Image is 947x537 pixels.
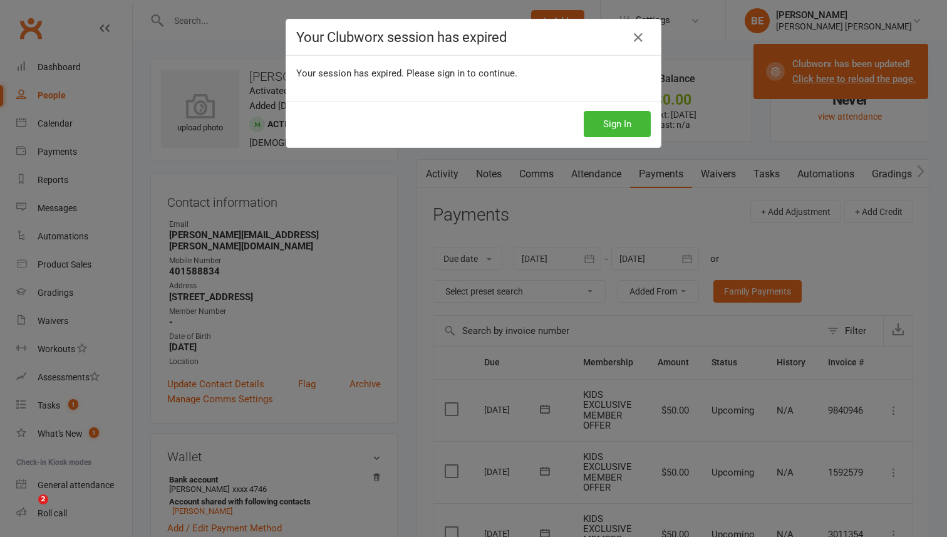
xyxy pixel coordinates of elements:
[296,68,517,79] span: Your session has expired. Please sign in to continue.
[296,29,651,45] h4: Your Clubworx session has expired
[13,494,43,524] iframe: Intercom live chat
[38,494,48,504] span: 2
[584,111,651,137] button: Sign In
[628,28,648,48] a: Close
